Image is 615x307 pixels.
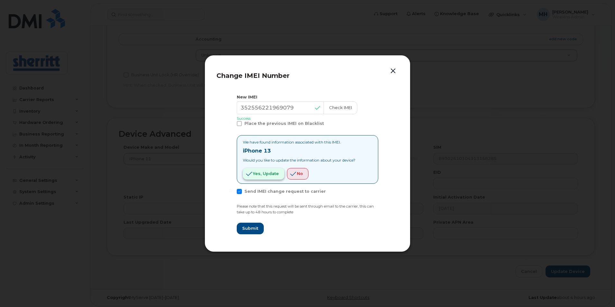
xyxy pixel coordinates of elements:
[244,121,324,126] span: Place the previous IMEI on Blacklist
[237,223,264,234] button: Submit
[237,116,378,121] p: Success
[297,171,303,177] span: No
[237,101,324,114] input: Verified by Zero Phishing
[216,72,289,79] span: Change IMEI Number
[243,148,271,154] strong: iPhone 13
[243,157,355,163] p: Would you like to update the information about your device?
[287,168,308,180] button: No
[244,189,326,194] span: Send IMEI change request to carrier
[237,94,378,100] div: New IMEI
[324,101,357,114] button: Check IMEI
[237,204,374,215] small: Please note that this request will be sent through email to the carrier, this can take up to 48 h...
[253,171,279,177] span: Yes, update
[243,139,355,145] p: We have found information associated with this IMEI.
[229,189,232,192] input: Send IMEI change request to carrier
[242,225,258,231] span: Submit
[243,168,284,180] button: Yes, update
[229,121,232,124] input: Place the previous IMEI on Blacklist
